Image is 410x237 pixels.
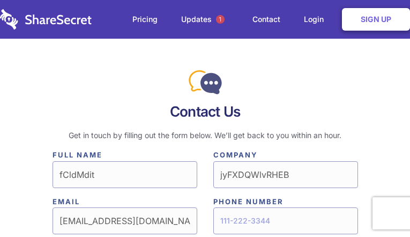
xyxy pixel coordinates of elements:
[53,196,197,207] label: Email
[213,161,358,188] input: Dunder Mifflin
[53,207,197,234] input: jim@dundermifflin.com
[53,103,358,120] h1: Contact Us
[213,196,358,207] label: Phone Number
[53,161,197,188] input: Full Name
[293,3,340,36] a: Login
[213,207,358,234] input: 111-222-3344
[216,15,225,24] span: 1
[242,3,291,36] a: Contact
[213,149,358,161] label: Company
[342,8,410,31] a: Sign Up
[53,130,358,141] p: Get in touch by filling out the form below. We’ll get back to you within an hour.
[122,3,168,36] a: Pricing
[53,149,197,161] label: Full Name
